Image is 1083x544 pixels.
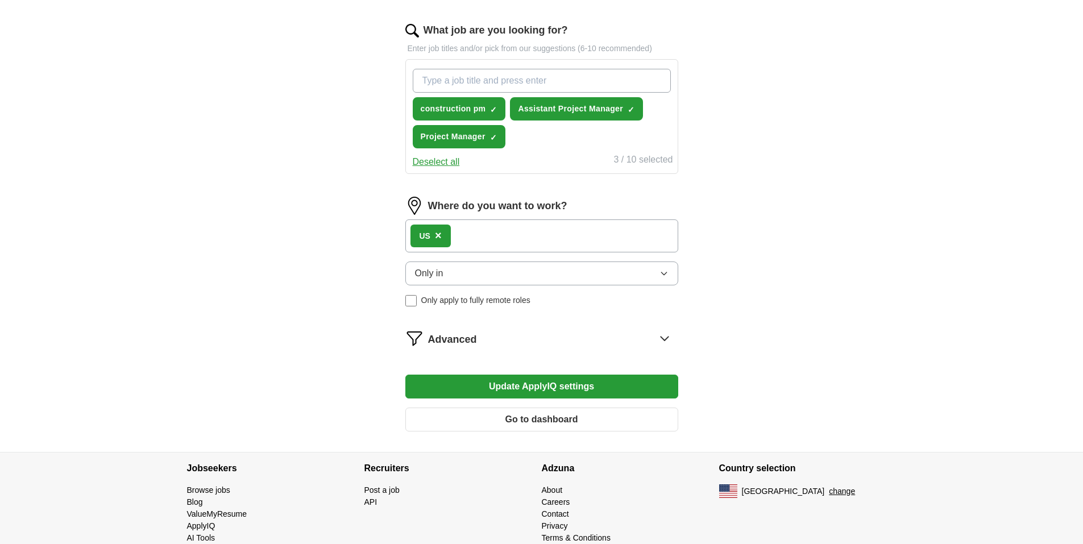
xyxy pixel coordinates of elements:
img: search.png [405,24,419,38]
img: US flag [719,484,737,498]
span: [GEOGRAPHIC_DATA] [742,485,825,497]
input: Only apply to fully remote roles [405,295,417,306]
span: Only apply to fully remote roles [421,294,530,306]
button: construction pm✓ [413,97,506,121]
button: × [435,227,442,244]
label: Where do you want to work? [428,198,567,214]
img: filter [405,329,424,347]
span: ✓ [628,105,634,114]
div: 3 / 10 selected [613,153,673,169]
h4: Country selection [719,452,897,484]
span: Assistant Project Manager [518,103,623,115]
span: construction pm [421,103,486,115]
a: Terms & Conditions [542,533,611,542]
a: Contact [542,509,569,518]
span: Advanced [428,332,477,347]
button: Assistant Project Manager✓ [510,97,643,121]
a: ValueMyResume [187,509,247,518]
img: location.png [405,197,424,215]
a: AI Tools [187,533,215,542]
a: API [364,497,377,506]
a: ApplyIQ [187,521,215,530]
a: Blog [187,497,203,506]
a: Privacy [542,521,568,530]
button: change [829,485,855,497]
p: Enter job titles and/or pick from our suggestions (6-10 recommended) [405,43,678,55]
label: What job are you looking for? [424,23,568,38]
span: ✓ [490,105,497,114]
span: × [435,229,442,242]
a: Browse jobs [187,485,230,495]
button: Only in [405,261,678,285]
div: US [420,230,430,242]
button: Go to dashboard [405,408,678,431]
span: Only in [415,267,443,280]
span: ✓ [490,133,497,142]
a: About [542,485,563,495]
button: Deselect all [413,155,460,169]
input: Type a job title and press enter [413,69,671,93]
button: Project Manager✓ [413,125,505,148]
button: Update ApplyIQ settings [405,375,678,398]
a: Careers [542,497,570,506]
a: Post a job [364,485,400,495]
span: Project Manager [421,131,486,143]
